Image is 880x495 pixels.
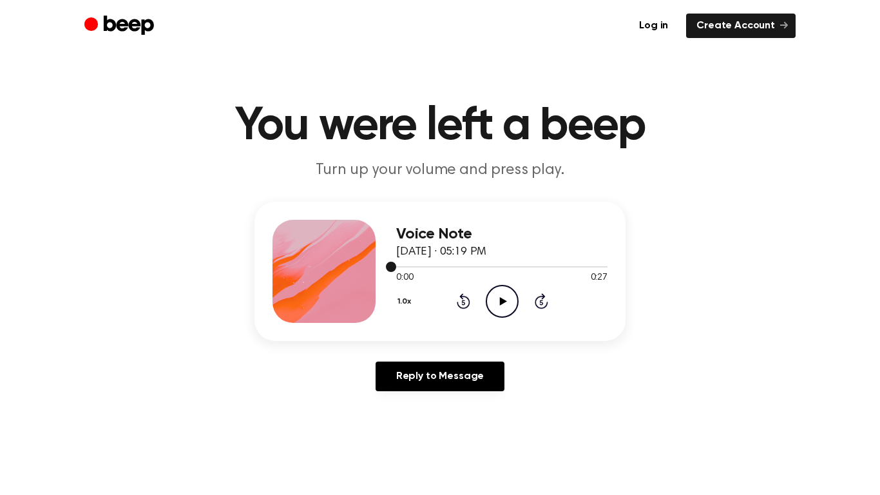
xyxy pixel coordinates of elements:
[396,226,607,243] h3: Voice Note
[396,291,416,313] button: 1.0x
[193,160,687,181] p: Turn up your volume and press play.
[396,271,413,285] span: 0:00
[686,14,796,38] a: Create Account
[629,14,678,38] a: Log in
[376,362,504,391] a: Reply to Message
[84,14,157,39] a: Beep
[591,271,607,285] span: 0:27
[110,103,770,150] h1: You were left a beep
[396,246,486,258] span: [DATE] · 05:19 PM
